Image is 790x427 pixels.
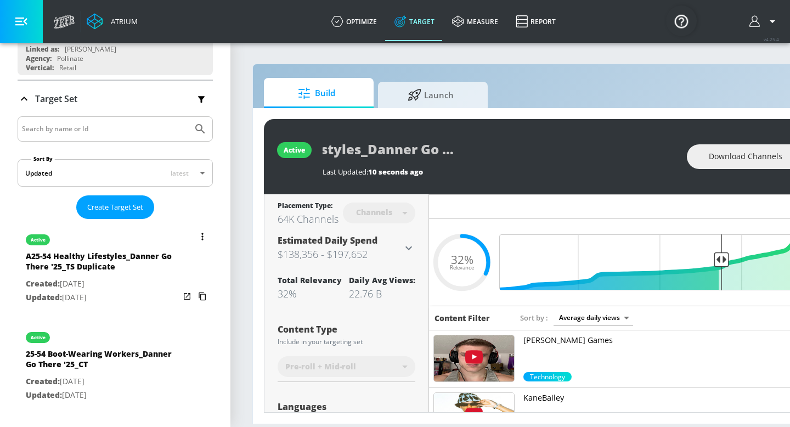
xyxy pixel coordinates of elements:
[278,212,338,226] div: 64K Channels
[65,44,116,54] div: [PERSON_NAME]
[275,80,358,106] span: Build
[323,2,386,41] a: optimize
[59,63,76,72] div: Retail
[435,313,490,323] h6: Content Filter
[26,389,179,402] p: [DATE]
[31,335,46,340] div: active
[278,234,377,246] span: Estimated Daily Spend
[31,237,46,243] div: active
[278,325,415,334] div: Content Type
[18,223,213,312] div: activeA25-54 Healthy Lifestyles_Danner Go There '25_TS DuplicateCreated:[DATE]Updated:[DATE]
[450,265,474,271] span: Relevance
[57,54,83,63] div: Pollinate
[179,289,195,304] button: Open in new window
[87,201,143,214] span: Create Target Set
[523,372,572,381] span: Technology
[25,168,52,178] div: Updated
[554,310,633,325] div: Average daily views
[507,2,565,41] a: Report
[349,287,415,300] div: 22.76 B
[26,44,59,54] div: Linked as:
[26,54,52,63] div: Agency:
[284,145,305,155] div: active
[520,313,548,323] span: Sort by
[278,402,415,411] div: Languages
[76,195,154,219] button: Create Target Set
[26,63,54,72] div: Vertical:
[278,339,415,345] div: Include in your targeting set
[18,13,213,75] div: Linked as:[PERSON_NAME]Agency:PollinateVertical:Retail
[278,201,338,212] div: Placement Type:
[666,5,697,36] button: Open Resource Center
[26,278,60,289] span: Created:
[434,335,514,381] img: UUeBPTBz1oRnsWsUBnKNNKNw
[31,155,55,162] label: Sort By
[18,321,213,410] div: active25-54 Boot-Wearing Workers_Danner Go There '25_CTCreated:[DATE]Updated:[DATE]
[26,390,62,400] span: Updated:
[278,234,415,262] div: Estimated Daily Spend$138,356 - $197,652
[278,287,342,300] div: 32%
[106,16,138,26] div: Atrium
[26,291,179,305] p: [DATE]
[35,93,77,105] p: Target Set
[26,376,60,386] span: Created:
[709,150,782,164] span: Download Channels
[26,251,179,277] div: A25-54 Healthy Lifestyles_Danner Go There '25_TS Duplicate
[26,349,179,375] div: 25-54 Boot-Wearing Workers_Danner Go There '25_CT
[26,292,62,302] span: Updated:
[195,289,210,304] button: Copy Targeting Set Link
[351,207,398,217] div: Channels
[26,277,179,291] p: [DATE]
[368,167,423,177] span: 10 seconds ago
[171,168,189,178] span: latest
[26,375,179,389] p: [DATE]
[523,372,572,381] div: 70.0%
[349,275,415,285] div: Daily Avg Views:
[278,246,402,262] h3: $138,356 - $197,652
[389,82,472,108] span: Launch
[285,361,356,372] span: Pre-roll + Mid-roll
[323,167,676,177] div: Last Updated:
[87,13,138,30] a: Atrium
[764,36,779,42] span: v 4.25.4
[18,81,213,117] div: Target Set
[278,275,342,285] div: Total Relevancy
[22,122,188,136] input: Search by name or Id
[386,2,443,41] a: Target
[451,254,473,265] span: 32%
[443,2,507,41] a: measure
